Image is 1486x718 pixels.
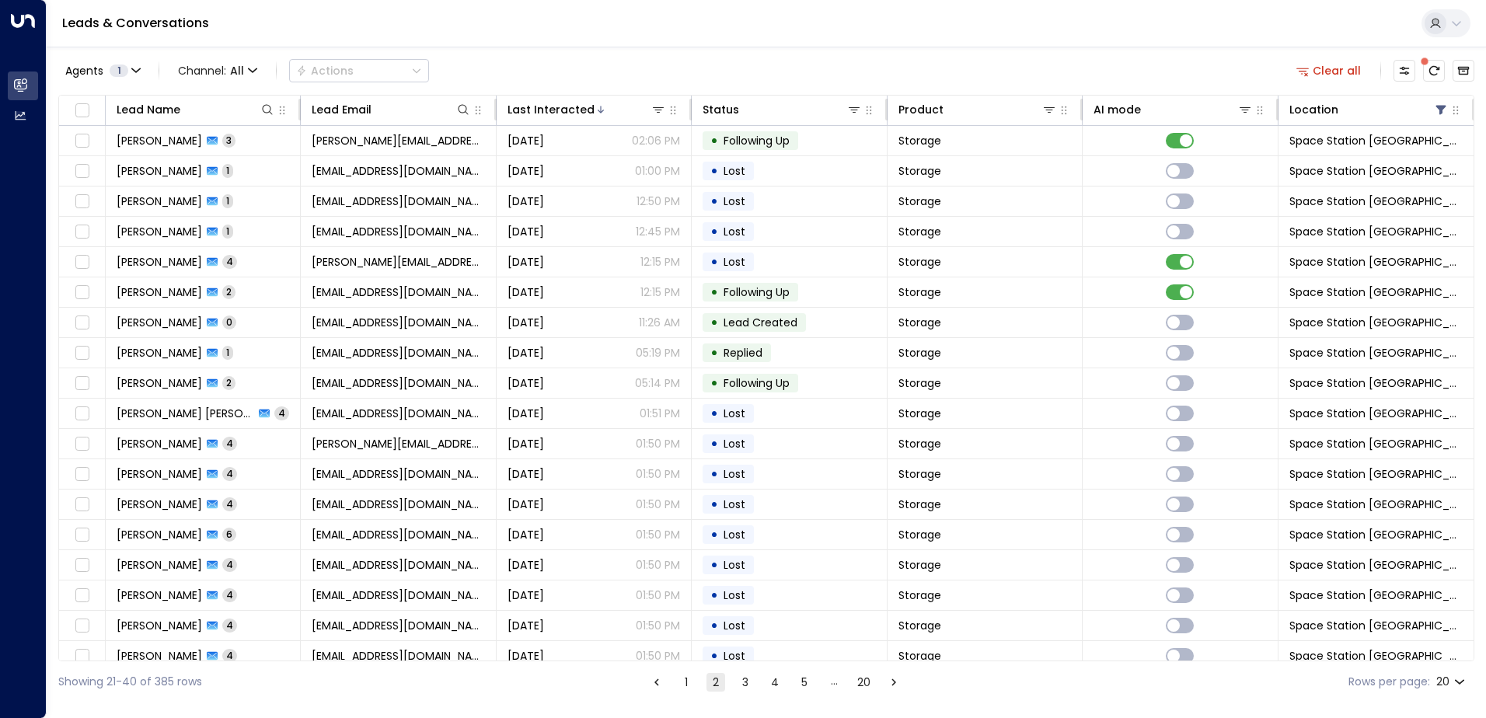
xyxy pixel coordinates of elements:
span: Lost [724,557,745,573]
button: Go to page 5 [795,673,814,692]
p: 05:14 PM [635,375,680,391]
span: Nadine Jillings [117,254,202,270]
div: • [710,552,718,578]
div: • [710,188,718,214]
p: 01:50 PM [636,557,680,573]
span: 3 [222,134,235,147]
span: Lost [724,163,745,179]
span: Storage [898,375,941,391]
span: 4 [222,467,237,480]
span: Lucy Holywell [117,648,202,664]
div: • [710,582,718,608]
span: Toggle select row [72,647,92,666]
div: Lead Name [117,100,275,119]
span: Lost [724,497,745,512]
p: 01:50 PM [636,648,680,664]
div: • [710,430,718,457]
span: georgina_dowling@hotmail.co.uk [312,133,484,148]
span: Storage [898,527,941,542]
span: Space Station Doncaster [1289,466,1463,482]
span: beccc569@gmail.com [312,466,484,482]
span: Space Station Doncaster [1289,648,1463,664]
span: Sep 16, 2025 [508,587,544,603]
span: Space Station Doncaster [1289,436,1463,451]
span: Storage [898,557,941,573]
span: Sep 16, 2025 [508,345,544,361]
div: Location [1289,100,1449,119]
span: Space Station Doncaster [1289,345,1463,361]
span: Toggle select row [72,616,92,636]
span: Ross McClarence [117,284,202,300]
span: Lost [724,618,745,633]
span: Yesterday [508,224,544,239]
span: Sep 16, 2025 [508,375,544,391]
span: Toggle select row [72,222,92,242]
span: Storage [898,648,941,664]
span: Space Station Doncaster [1289,406,1463,421]
span: norbertkryscinski@gmail.com [312,224,484,239]
div: Lead Email [312,100,371,119]
span: Storage [898,133,941,148]
span: Sep 16, 2025 [508,527,544,542]
span: 4 [222,649,237,662]
p: 01:50 PM [636,436,680,451]
button: Go to next page [884,673,903,692]
p: 01:00 PM [635,163,680,179]
p: 01:50 PM [636,587,680,603]
span: Lost [724,254,745,270]
span: nadine.griffin@sky.com [312,436,484,451]
div: • [710,309,718,336]
span: 4 [274,406,289,420]
button: Go to page 20 [854,673,874,692]
span: 4 [222,588,237,601]
span: Space Station Doncaster [1289,133,1463,148]
p: 01:51 PM [640,406,680,421]
span: Toggle select row [72,465,92,484]
span: 1 [222,225,233,238]
span: Lost [724,406,745,421]
p: 01:50 PM [636,618,680,633]
a: Leads & Conversations [62,14,209,32]
span: dee.oc87@gmail.com [312,587,484,603]
span: Adam Birch [117,163,202,179]
span: Space Station Doncaster [1289,497,1463,512]
span: Toggle select row [72,283,92,302]
div: • [710,218,718,245]
p: 12:15 PM [640,254,680,270]
div: Location [1289,100,1338,119]
span: Chloe Woodhouse [117,527,202,542]
span: chloe.woodhouse96@icloud.com [312,527,484,542]
span: rsorinaaa24@gmail.com [312,375,484,391]
span: Storage [898,466,941,482]
div: Last Interacted [508,100,595,119]
span: Yesterday [508,254,544,270]
div: Status [703,100,739,119]
span: Space Station Doncaster [1289,375,1463,391]
nav: pagination navigation [647,672,904,692]
span: abzmalik@hotmail.com [312,618,484,633]
span: Space Station Doncaster [1289,587,1463,603]
span: Space Station Doncaster [1289,618,1463,633]
span: Toggle select row [72,404,92,423]
span: There are new threads available. Refresh the grid to view the latest updates. [1423,60,1445,82]
span: Sep 16, 2025 [508,497,544,512]
span: wendychampo@icloud.com [312,315,484,330]
p: 01:50 PM [636,497,680,512]
span: alixhiz@hotmail.co.uk [312,345,484,361]
span: Lost [724,587,745,603]
button: Go to page 3 [736,673,755,692]
div: Button group with a nested menu [289,59,429,82]
span: Agents [65,65,103,76]
span: Sep 16, 2025 [508,557,544,573]
span: Following Up [724,284,790,300]
span: Lost [724,527,745,542]
span: Sep 16, 2025 [508,436,544,451]
p: 12:50 PM [637,193,680,209]
span: 0 [222,315,236,329]
div: AI mode [1094,100,1141,119]
span: Rebecca Lockwood [117,466,202,482]
p: 11:26 AM [639,315,680,330]
div: • [710,279,718,305]
span: Sorina Rosca [117,375,202,391]
span: Aftab Malik [117,618,202,633]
